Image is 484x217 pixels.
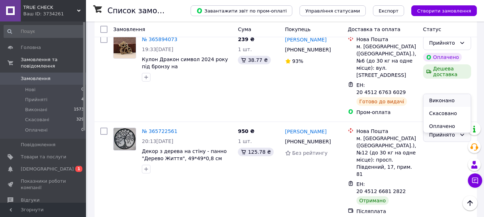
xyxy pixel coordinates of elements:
[423,107,471,120] li: Скасовано
[114,36,136,58] img: Фото товару
[107,6,180,15] h1: Список замовлень
[142,36,177,42] a: № 365894073
[423,64,471,79] div: Дешева доставка
[356,36,417,43] div: Нова Пошта
[25,117,49,123] span: Скасовані
[21,75,51,82] span: Замовлення
[238,36,254,42] span: 239 ₴
[81,97,84,103] span: 4
[305,8,360,14] span: Управління статусами
[423,26,441,32] span: Статус
[373,5,404,16] button: Експорт
[423,53,462,61] div: Оплачено
[379,8,399,14] span: Експорт
[113,26,145,32] span: Замовлення
[356,135,417,178] div: м. [GEOGRAPHIC_DATA] ([GEOGRAPHIC_DATA].), №12 (до 30 кг на одне місце): просп. Південний, 17, пр...
[113,128,136,151] a: Фото товару
[299,5,366,16] button: Управління статусами
[356,43,417,79] div: м. [GEOGRAPHIC_DATA] ([GEOGRAPHIC_DATA].), №6 (до 30 кг на одне місце): вул. [STREET_ADDRESS]
[292,150,328,156] span: Без рейтингу
[238,46,252,52] span: 1 шт.
[142,148,227,161] a: Декор з дерева на стіну - панно "Дерево Життя", 49*49*0,8 см
[21,178,66,191] span: Показники роботи компанії
[23,4,77,11] span: TRUE CHECK
[21,142,56,148] span: Повідомлення
[356,97,407,106] div: Готово до видачі
[348,26,401,32] span: Доставка та оплата
[238,26,251,32] span: Cума
[356,208,417,215] div: Післяплата
[429,39,456,47] div: Прийнято
[81,127,84,133] span: 0
[292,58,303,64] span: 93%
[238,128,254,134] span: 950 ₴
[423,94,471,107] li: Виконано
[4,25,85,38] input: Пошук
[74,107,84,113] span: 1573
[238,56,270,64] div: 38.77 ₴
[463,196,478,211] button: Наверх
[423,120,471,133] li: Оплачено
[142,128,177,134] a: № 365722561
[25,87,35,93] span: Нові
[25,107,47,113] span: Виконані
[21,154,66,160] span: Товари та послуги
[76,117,84,123] span: 329
[142,46,173,52] span: 19:33[DATE]
[21,166,74,172] span: [DEMOGRAPHIC_DATA]
[238,148,274,156] div: 125.78 ₴
[21,197,39,203] span: Відгуки
[285,47,331,53] span: [PHONE_NUMBER]
[285,139,331,144] span: [PHONE_NUMBER]
[25,97,47,103] span: Прийняті
[23,11,86,17] div: Ваш ID: 3734261
[238,138,252,144] span: 1 шт.
[417,8,471,14] span: Створити замовлення
[404,8,477,13] a: Створити замовлення
[142,138,173,144] span: 20:13[DATE]
[21,44,41,51] span: Головна
[114,128,136,150] img: Фото товару
[356,181,406,194] span: ЕН: 20 4512 6681 2822
[285,128,327,135] a: [PERSON_NAME]
[142,56,228,77] a: Кулон Дракон символ 2024 року під бронзу на [GEOGRAPHIC_DATA].
[21,56,86,69] span: Замовлення та повідомлення
[356,128,417,135] div: Нова Пошта
[468,173,482,188] button: Чат з покупцем
[81,87,84,93] span: 0
[285,26,311,32] span: Покупець
[191,5,292,16] button: Завантажити звіт по пром-оплаті
[25,127,48,133] span: Оплачені
[196,8,287,14] span: Завантажити звіт по пром-оплаті
[356,196,389,205] div: Отримано
[356,82,406,95] span: ЕН: 20 4512 6763 6029
[429,131,456,139] div: Прийнято
[411,5,477,16] button: Створити замовлення
[356,109,417,116] div: Пром-оплата
[285,36,327,43] a: [PERSON_NAME]
[75,166,82,172] span: 1
[113,36,136,59] a: Фото товару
